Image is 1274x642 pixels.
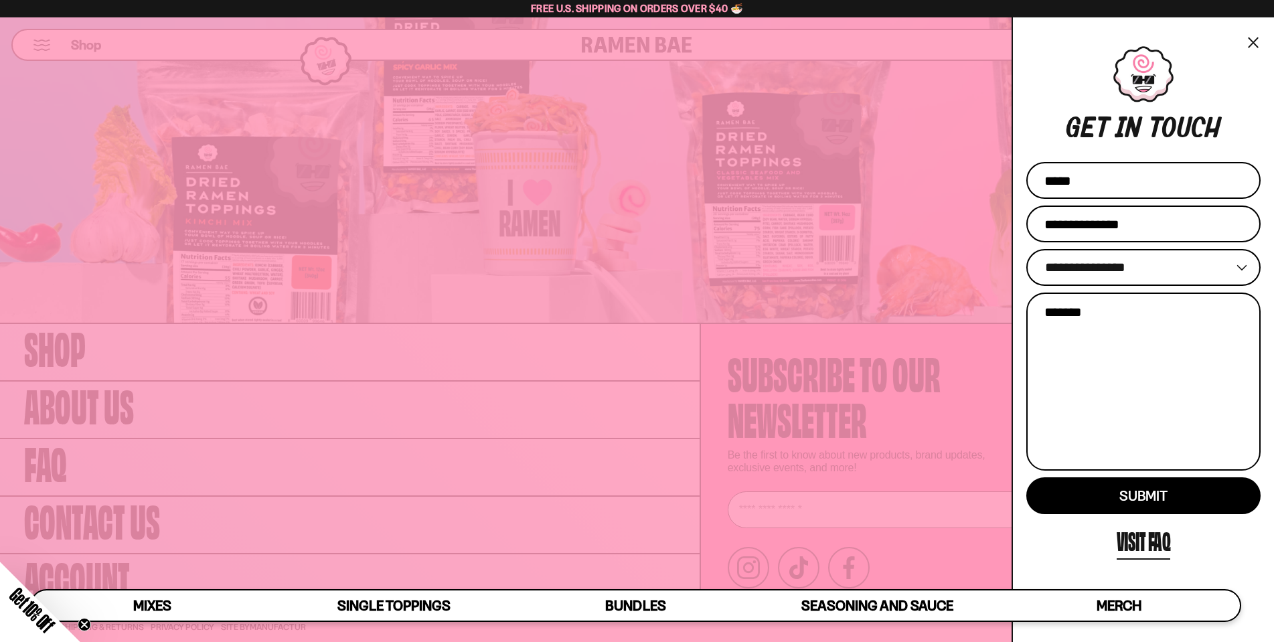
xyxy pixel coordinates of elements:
[1246,33,1261,52] button: Close menu
[1149,116,1221,146] div: touch
[6,584,58,636] span: Get 10% Off
[1119,487,1167,504] span: Submit
[531,2,743,15] span: Free U.S. Shipping on Orders over $40 🍜
[1066,116,1109,146] div: Get
[1117,521,1171,560] a: Visit FAQ
[78,618,91,631] button: Close teaser
[1026,477,1261,514] button: Submit
[1116,116,1141,146] div: in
